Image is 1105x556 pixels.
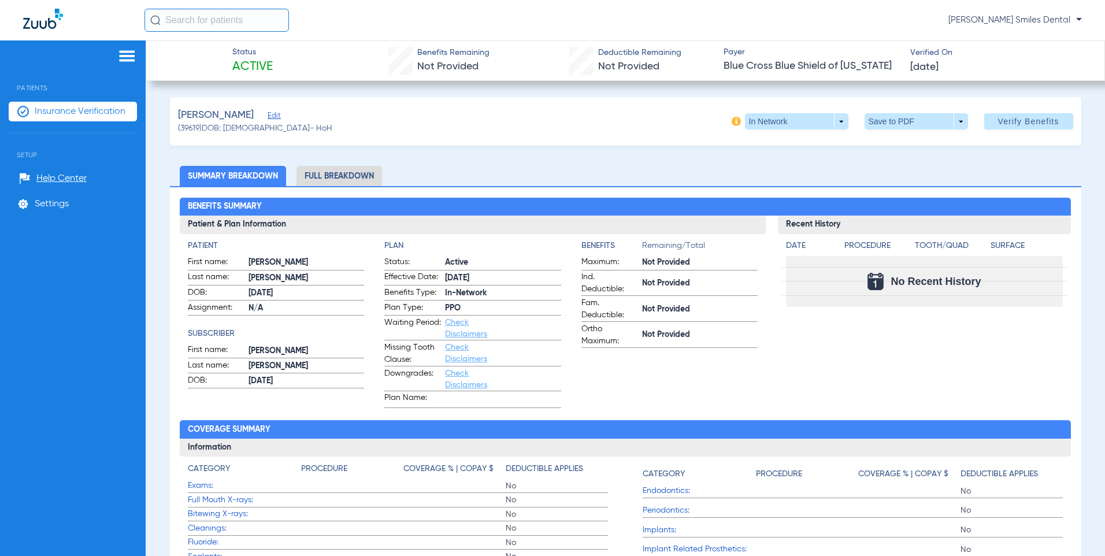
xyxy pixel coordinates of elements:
[188,463,301,479] app-breakdown-title: Category
[445,343,487,363] a: Check Disclaimers
[643,463,756,484] app-breakdown-title: Category
[178,123,332,135] span: (39619) DOB: [DEMOGRAPHIC_DATA] - HoH
[249,360,364,372] span: [PERSON_NAME]
[384,392,441,407] span: Plan Name:
[1047,501,1105,556] div: Chat Widget
[756,468,802,480] h4: Procedure
[180,166,286,186] li: Summary Breakdown
[598,47,681,59] span: Deductible Remaining
[948,14,1082,26] span: [PERSON_NAME] Smiles Dental
[844,240,911,252] h4: Procedure
[232,59,273,75] span: Active
[961,524,1063,536] span: No
[150,15,161,25] img: Search Icon
[778,216,1071,234] h3: Recent History
[144,9,289,32] input: Search for patients
[756,463,858,484] app-breakdown-title: Procedure
[188,240,364,252] h4: Patient
[180,216,766,234] h3: Patient & Plan Information
[910,60,939,75] span: [DATE]
[180,420,1071,439] h2: Coverage Summary
[188,536,301,548] span: Fluoride:
[384,302,441,316] span: Plan Type:
[445,318,487,338] a: Check Disclaimers
[188,271,244,285] span: Last name:
[36,173,87,184] span: Help Center
[844,240,911,256] app-breakdown-title: Procedure
[232,46,273,58] span: Status
[581,240,642,256] app-breakdown-title: Benefits
[581,323,638,347] span: Ortho Maximum:
[642,240,758,256] span: Remaining/Total
[581,256,638,270] span: Maximum:
[506,463,583,475] h4: Deductible Applies
[506,494,608,506] span: No
[598,61,659,72] span: Not Provided
[188,302,244,316] span: Assignment:
[35,198,69,210] span: Settings
[118,49,136,63] img: hamburger-icon
[445,302,561,314] span: PPO
[188,287,244,301] span: DOB:
[961,544,1063,555] span: No
[249,287,364,299] span: [DATE]
[506,537,608,548] span: No
[301,463,347,475] h4: Procedure
[984,113,1073,129] button: Verify Benefits
[445,257,561,269] span: Active
[384,256,441,270] span: Status:
[188,463,230,475] h4: Category
[417,47,490,59] span: Benefits Remaining
[188,328,364,340] h4: Subscriber
[188,344,244,358] span: First name:
[786,240,835,252] h4: Date
[384,240,561,252] h4: Plan
[180,439,1071,457] h3: Information
[9,134,137,159] span: Setup
[581,297,638,321] span: Fam. Deductible:
[506,480,608,492] span: No
[188,375,244,388] span: DOB:
[249,257,364,269] span: [PERSON_NAME]
[188,494,301,506] span: Full Mouth X-rays:
[642,277,758,290] span: Not Provided
[991,240,1063,252] h4: Surface
[961,468,1038,480] h4: Deductible Applies
[865,113,968,129] button: Save to PDF
[961,485,1063,497] span: No
[643,468,685,480] h4: Category
[915,240,987,252] h4: Tooth/Quad
[867,273,884,290] img: Calendar
[403,463,494,475] h4: Coverage % | Copay $
[445,272,561,284] span: [DATE]
[445,369,487,389] a: Check Disclaimers
[296,166,382,186] li: Full Breakdown
[858,468,948,480] h4: Coverage % | Copay $
[249,345,364,357] span: [PERSON_NAME]
[643,543,756,555] span: Implant Related Prosthetics:
[724,59,900,73] span: Blue Cross Blue Shield of [US_STATE]
[910,47,1087,59] span: Verified On
[403,463,506,479] app-breakdown-title: Coverage % | Copay $
[745,113,848,129] button: In Network
[180,198,1071,216] h2: Benefits Summary
[891,276,981,287] span: No Recent History
[445,287,561,299] span: In-Network
[268,112,278,123] span: Edit
[858,463,961,484] app-breakdown-title: Coverage % | Copay $
[724,46,900,58] span: Payer
[384,368,441,391] span: Downgrades:
[643,505,756,517] span: Periodontics:
[961,463,1063,484] app-breakdown-title: Deductible Applies
[506,463,608,479] app-breakdown-title: Deductible Applies
[643,485,756,497] span: Endodontics:
[188,359,244,373] span: Last name:
[991,240,1063,256] app-breakdown-title: Surface
[732,117,741,126] img: info-icon
[249,375,364,387] span: [DATE]
[188,480,301,492] span: Exams:
[19,173,87,184] a: Help Center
